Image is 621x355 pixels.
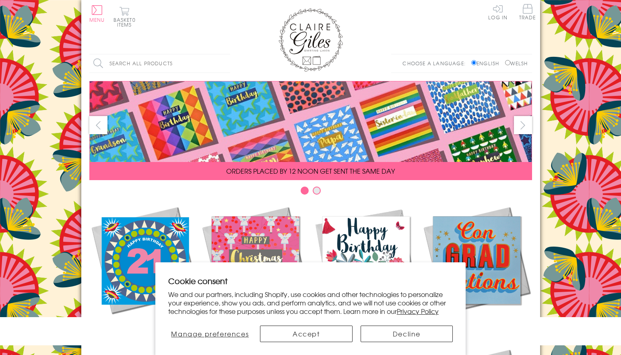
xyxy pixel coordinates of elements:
p: We and our partners, including Shopify, use cookies and other technologies to personalize your ex... [168,290,453,315]
a: Birthdays [311,205,421,331]
div: Carousel Pagination [89,186,532,199]
button: Decline [361,326,453,342]
button: Carousel Page 1 (Current Slide) [301,187,309,195]
a: Christmas [200,205,311,331]
img: Claire Giles Greetings Cards [279,8,343,72]
input: Search all products [89,54,230,73]
input: Search [222,54,230,73]
a: New Releases [89,205,200,331]
span: 0 items [117,16,136,28]
input: English [471,60,477,65]
label: Welsh [505,60,528,67]
button: next [514,116,532,134]
label: English [471,60,503,67]
input: Welsh [505,60,510,65]
span: Trade [519,4,536,20]
button: Accept [260,326,353,342]
button: prev [89,116,107,134]
button: Manage preferences [168,326,252,342]
a: Privacy Policy [397,306,439,316]
a: Log In [488,4,508,20]
button: Basket0 items [113,6,136,27]
p: Choose a language: [402,60,470,67]
span: Menu [89,16,105,23]
button: Carousel Page 2 [313,187,321,195]
span: Manage preferences [171,329,249,338]
h2: Cookie consent [168,275,453,286]
button: Menu [89,5,105,22]
a: Trade [519,4,536,21]
a: Academic [421,205,532,331]
span: ORDERS PLACED BY 12 NOON GET SENT THE SAME DAY [226,166,395,176]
